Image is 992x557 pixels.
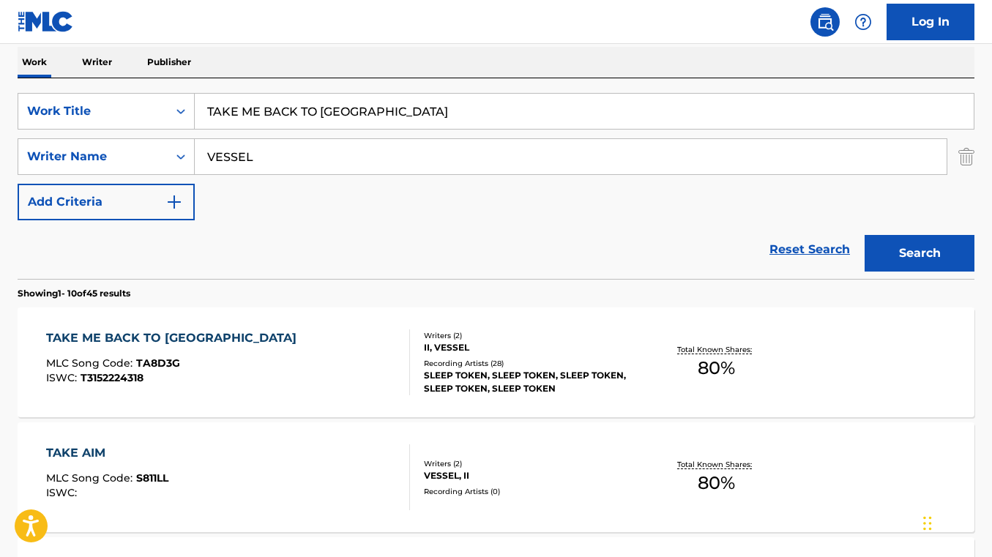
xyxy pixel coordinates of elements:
div: SLEEP TOKEN, SLEEP TOKEN, SLEEP TOKEN, SLEEP TOKEN, SLEEP TOKEN [424,369,637,395]
button: Search [865,235,974,272]
span: ISWC : [46,486,81,499]
div: Drag [923,501,932,545]
div: TAKE AIM [46,444,168,462]
span: S811LL [136,471,168,485]
p: Total Known Shares: [677,459,756,470]
div: Help [849,7,878,37]
a: Public Search [810,7,840,37]
span: ISWC : [46,371,81,384]
p: Publisher [143,47,195,78]
div: Recording Artists ( 28 ) [424,358,637,369]
div: Recording Artists ( 0 ) [424,486,637,497]
div: Work Title [27,102,159,120]
span: MLC Song Code : [46,471,136,485]
div: Writers ( 2 ) [424,330,637,341]
a: Log In [887,4,974,40]
img: MLC Logo [18,11,74,32]
div: II, VESSEL [424,341,637,354]
span: T3152224318 [81,371,143,384]
div: VESSEL, II [424,469,637,482]
img: Delete Criterion [958,138,974,175]
img: help [854,13,872,31]
img: 9d2ae6d4665cec9f34b9.svg [165,193,183,211]
img: search [816,13,834,31]
form: Search Form [18,93,974,279]
div: Writers ( 2 ) [424,458,637,469]
div: Writer Name [27,148,159,165]
div: TAKE ME BACK TO [GEOGRAPHIC_DATA] [46,329,304,347]
a: Reset Search [762,233,857,266]
iframe: Chat Widget [919,487,992,557]
button: Add Criteria [18,184,195,220]
span: 80 % [698,470,735,496]
a: TAKE AIMMLC Song Code:S811LLISWC:Writers (2)VESSEL, IIRecording Artists (0)Total Known Shares:80% [18,422,974,532]
a: TAKE ME BACK TO [GEOGRAPHIC_DATA]MLC Song Code:TA8D3GISWC:T3152224318Writers (2)II, VESSELRecordi... [18,307,974,417]
p: Showing 1 - 10 of 45 results [18,287,130,300]
p: Work [18,47,51,78]
span: TA8D3G [136,356,180,370]
span: MLC Song Code : [46,356,136,370]
p: Total Known Shares: [677,344,756,355]
p: Writer [78,47,116,78]
span: 80 % [698,355,735,381]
